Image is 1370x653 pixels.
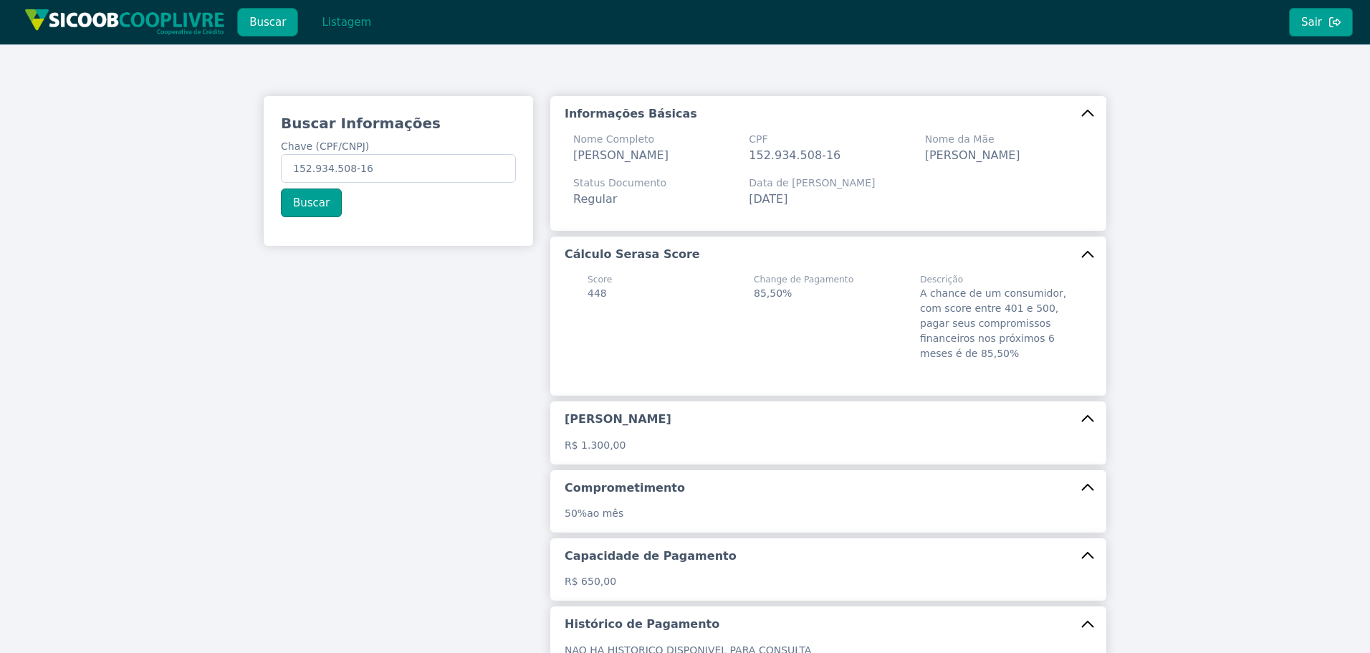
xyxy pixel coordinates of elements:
button: Informações Básicas [550,96,1106,132]
span: Data de [PERSON_NAME] [749,176,875,191]
span: [PERSON_NAME] [925,148,1020,162]
span: Nome Completo [573,132,669,147]
span: Regular [573,192,617,206]
span: 50% [565,507,587,519]
span: 152.934.508-16 [749,148,840,162]
h5: [PERSON_NAME] [565,411,671,427]
span: [DATE] [749,192,787,206]
span: Chave (CPF/CNPJ) [281,140,369,152]
span: R$ 650,00 [565,576,616,587]
button: Histórico de Pagamento [550,606,1106,642]
h5: Informações Básicas [565,106,697,122]
h3: Buscar Informações [281,113,516,133]
h5: Histórico de Pagamento [565,616,719,632]
span: Descrição [920,273,1069,286]
input: Chave (CPF/CNPJ) [281,154,516,183]
button: Cálculo Serasa Score [550,237,1106,272]
span: 85,50% [754,287,792,299]
span: Change de Pagamento [754,273,853,286]
button: Capacidade de Pagamento [550,538,1106,574]
span: [PERSON_NAME] [573,148,669,162]
img: img/sicoob_cooplivre.png [24,9,225,35]
h5: Cálculo Serasa Score [565,247,700,262]
p: ao mês [565,506,1092,521]
button: Buscar [281,189,342,217]
span: 448 [588,287,607,299]
h5: Capacidade de Pagamento [565,548,737,564]
span: R$ 1.300,00 [565,439,626,451]
h5: Comprometimento [565,480,685,496]
button: Comprometimento [550,470,1106,506]
button: Sair [1289,8,1353,37]
button: Buscar [237,8,298,37]
button: Listagem [310,8,383,37]
span: Nome da Mãe [925,132,1020,147]
span: Status Documento [573,176,666,191]
button: [PERSON_NAME] [550,401,1106,437]
span: CPF [749,132,840,147]
span: Score [588,273,612,286]
span: A chance de um consumidor, com score entre 401 e 500, pagar seus compromissos financeiros nos pró... [920,287,1066,359]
